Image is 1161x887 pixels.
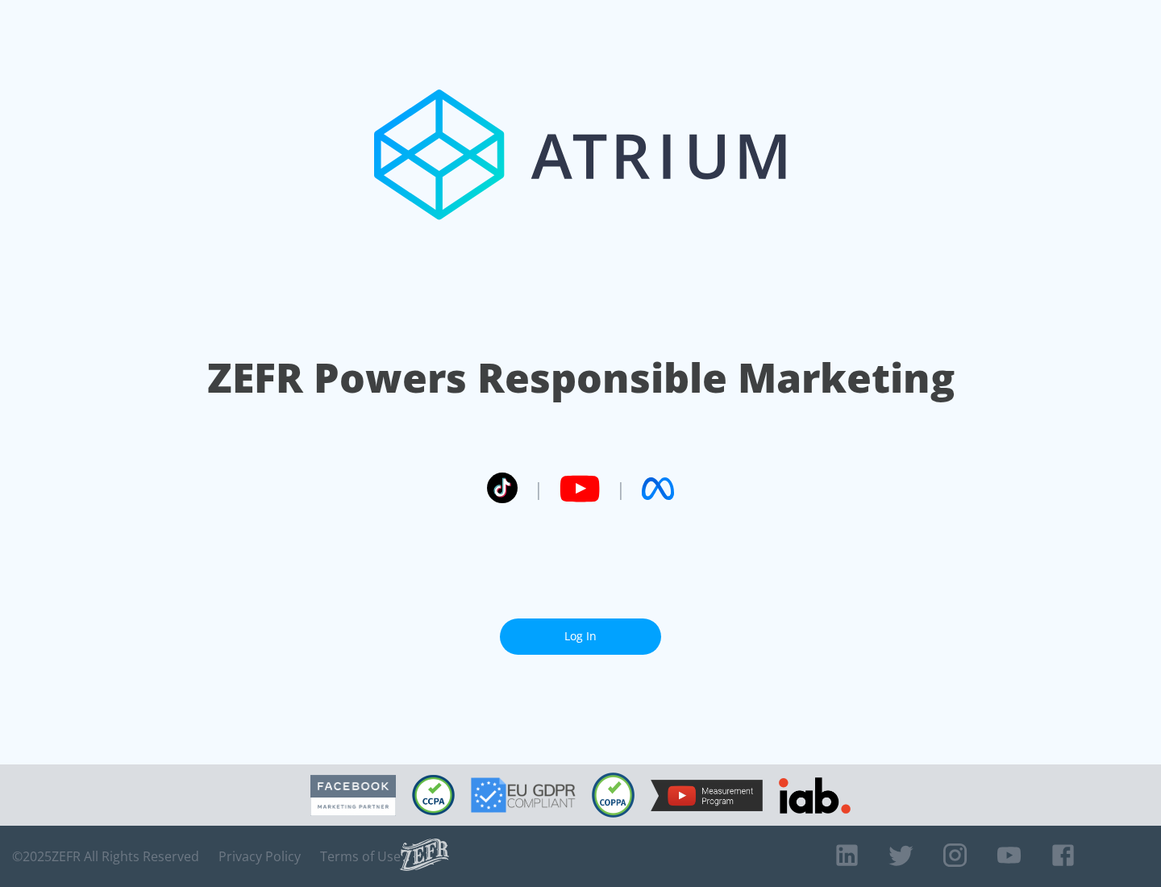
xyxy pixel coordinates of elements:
img: CCPA Compliant [412,775,455,815]
span: | [534,477,543,501]
a: Terms of Use [320,848,401,864]
a: Privacy Policy [218,848,301,864]
a: Log In [500,618,661,655]
img: GDPR Compliant [471,777,576,813]
img: IAB [779,777,851,814]
img: Facebook Marketing Partner [310,775,396,816]
h1: ZEFR Powers Responsible Marketing [207,350,955,406]
span: © 2025 ZEFR All Rights Reserved [12,848,199,864]
img: COPPA Compliant [592,772,635,818]
img: YouTube Measurement Program [651,780,763,811]
span: | [616,477,626,501]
